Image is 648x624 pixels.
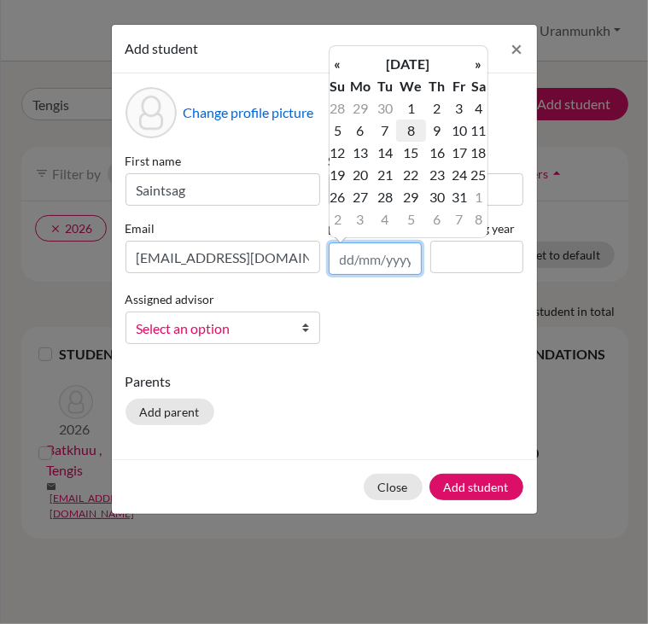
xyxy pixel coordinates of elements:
[470,164,487,186] td: 25
[126,399,214,425] button: Add parent
[374,186,395,208] td: 28
[347,142,375,164] td: 13
[426,142,448,164] td: 16
[470,120,487,142] td: 11
[426,97,448,120] td: 2
[374,208,395,230] td: 4
[126,219,320,237] label: Email
[429,474,523,500] button: Add student
[364,474,423,500] button: Close
[396,97,426,120] td: 1
[448,120,470,142] td: 10
[426,120,448,142] td: 9
[426,164,448,186] td: 23
[330,186,347,208] td: 26
[347,97,375,120] td: 29
[329,242,422,275] input: dd/mm/yyyy
[470,142,487,164] td: 18
[448,142,470,164] td: 17
[470,75,487,97] th: Sa
[126,87,177,138] div: Profile picture
[126,371,523,392] p: Parents
[396,186,426,208] td: 29
[448,164,470,186] td: 24
[396,120,426,142] td: 8
[470,53,487,75] th: »
[347,53,470,75] th: [DATE]
[396,142,426,164] td: 15
[330,120,347,142] td: 5
[448,75,470,97] th: Fr
[347,186,375,208] td: 27
[374,164,395,186] td: 21
[470,186,487,208] td: 1
[330,97,347,120] td: 28
[330,208,347,230] td: 2
[448,97,470,120] td: 3
[448,208,470,230] td: 7
[470,97,487,120] td: 4
[470,208,487,230] td: 8
[347,75,375,97] th: Mo
[396,164,426,186] td: 22
[347,208,375,230] td: 3
[448,186,470,208] td: 31
[396,208,426,230] td: 5
[126,290,215,308] label: Assigned advisor
[330,142,347,164] td: 12
[396,75,426,97] th: We
[126,40,199,56] span: Add student
[426,208,448,230] td: 6
[137,318,287,340] span: Select an option
[426,75,448,97] th: Th
[426,186,448,208] td: 30
[374,75,395,97] th: Tu
[126,152,320,170] label: First name
[374,142,395,164] td: 14
[330,53,347,75] th: «
[330,164,347,186] td: 19
[374,97,395,120] td: 30
[498,25,537,73] button: Close
[347,120,375,142] td: 6
[330,75,347,97] th: Su
[374,120,395,142] td: 7
[511,36,523,61] span: ×
[347,164,375,186] td: 20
